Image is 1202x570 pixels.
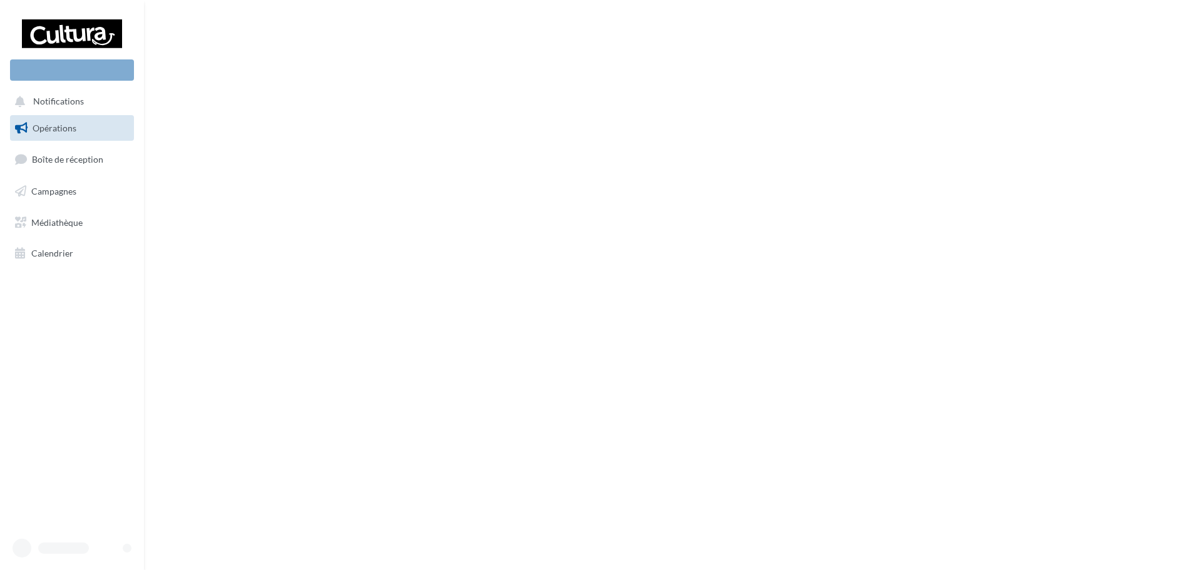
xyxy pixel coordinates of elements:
span: Médiathèque [31,216,83,227]
a: Boîte de réception [8,146,136,173]
span: Notifications [33,96,84,107]
a: Opérations [8,115,136,141]
div: Nouvelle campagne [10,59,134,81]
a: Campagnes [8,178,136,205]
a: Médiathèque [8,210,136,236]
span: Calendrier [31,248,73,258]
span: Campagnes [31,186,76,196]
span: Opérations [33,123,76,133]
a: Calendrier [8,240,136,267]
span: Boîte de réception [32,154,103,165]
